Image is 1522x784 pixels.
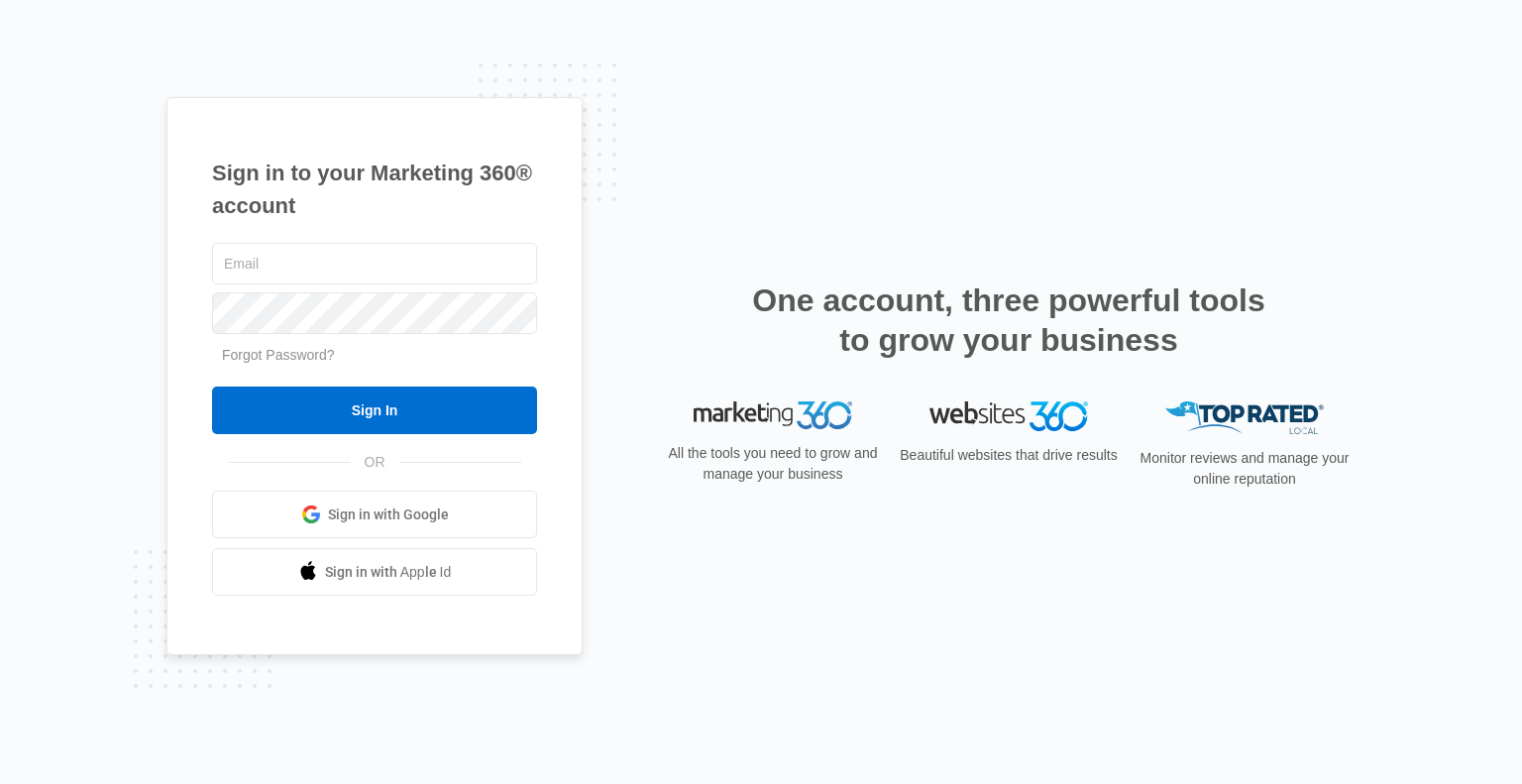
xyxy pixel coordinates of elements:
[694,401,852,429] img: Marketing 360
[222,347,335,363] a: Forgot Password?
[212,548,537,596] a: Sign in with Apple Id
[1165,401,1324,434] img: Top Rated Local
[929,401,1088,430] img: Websites 360
[662,443,884,485] p: All the tools you need to grow and manage your business
[325,562,452,583] span: Sign in with Apple Id
[898,445,1120,466] p: Beautiful websites that drive results
[212,243,537,284] input: Email
[351,452,399,473] span: OR
[212,157,537,222] h1: Sign in to your Marketing 360® account
[746,280,1271,360] h2: One account, three powerful tools to grow your business
[212,491,537,538] a: Sign in with Google
[1134,448,1356,490] p: Monitor reviews and manage your online reputation
[212,387,537,434] input: Sign In
[328,504,449,525] span: Sign in with Google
